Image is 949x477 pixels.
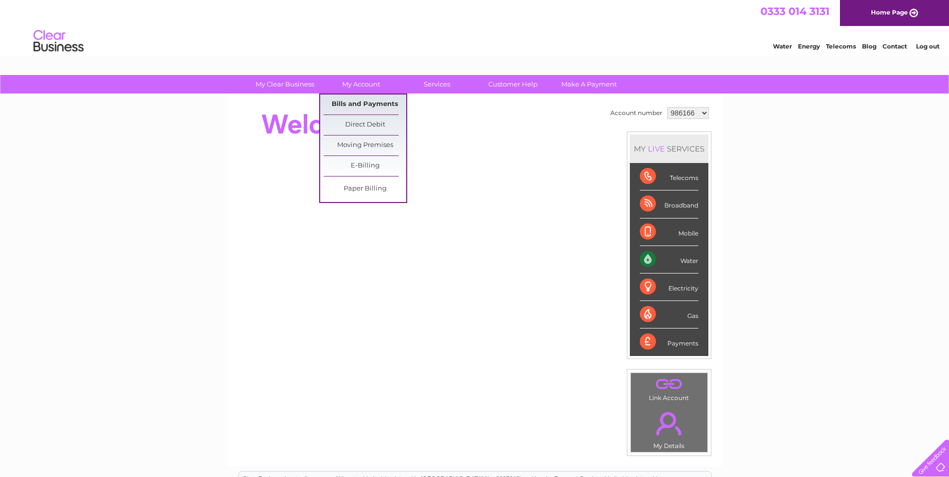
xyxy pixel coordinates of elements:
[630,372,708,404] td: Link Account
[798,42,820,50] a: Energy
[324,115,406,135] a: Direct Debit
[646,144,667,153] div: LIVE
[548,75,630,93] a: Make A Payment
[826,42,856,50] a: Telecoms
[608,104,665,121] td: Account number
[324,135,406,155] a: Moving Premises
[324,179,406,199] a: Paper Billing
[916,42,939,50] a: Log out
[640,190,698,218] div: Broadband
[640,163,698,190] div: Telecoms
[760,5,829,17] a: 0333 014 3131
[324,94,406,114] a: Bills and Payments
[633,375,705,393] a: .
[862,42,876,50] a: Blog
[640,328,698,355] div: Payments
[244,75,326,93] a: My Clear Business
[640,301,698,328] div: Gas
[630,134,708,163] div: MY SERVICES
[320,75,402,93] a: My Account
[33,26,84,56] img: logo.png
[239,5,711,48] div: Clear Business is a trading name of Verastar Limited (registered in [GEOGRAPHIC_DATA] No. 3667643...
[396,75,478,93] a: Services
[640,218,698,246] div: Mobile
[324,156,406,176] a: E-Billing
[633,406,705,441] a: .
[630,403,708,452] td: My Details
[882,42,907,50] a: Contact
[640,273,698,301] div: Electricity
[472,75,554,93] a: Customer Help
[773,42,792,50] a: Water
[640,246,698,273] div: Water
